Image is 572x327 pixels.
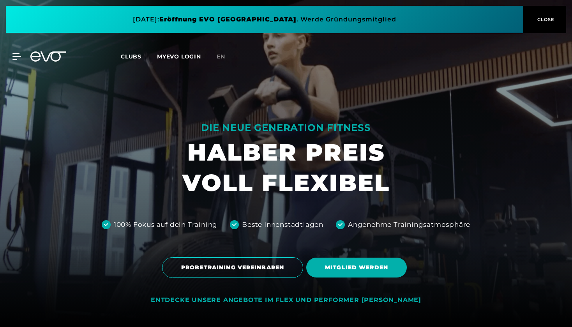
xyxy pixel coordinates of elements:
span: Clubs [121,53,141,60]
button: CLOSE [523,6,566,33]
span: en [217,53,225,60]
a: Clubs [121,53,157,60]
span: MITGLIED WERDEN [325,263,388,272]
div: Beste Innenstadtlagen [242,220,323,230]
div: 100% Fokus auf dein Training [114,220,217,230]
a: PROBETRAINING VEREINBAREN [162,251,306,284]
span: CLOSE [535,16,554,23]
div: DIE NEUE GENERATION FITNESS [182,122,390,134]
a: MYEVO LOGIN [157,53,201,60]
div: ENTDECKE UNSERE ANGEBOTE IM FLEX UND PERFORMER [PERSON_NAME] [151,296,421,304]
div: Angenehme Trainingsatmosphäre [348,220,470,230]
h1: HALBER PREIS VOLL FLEXIBEL [182,137,390,198]
a: MITGLIED WERDEN [306,252,410,283]
a: en [217,52,235,61]
span: PROBETRAINING VEREINBAREN [181,263,284,272]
